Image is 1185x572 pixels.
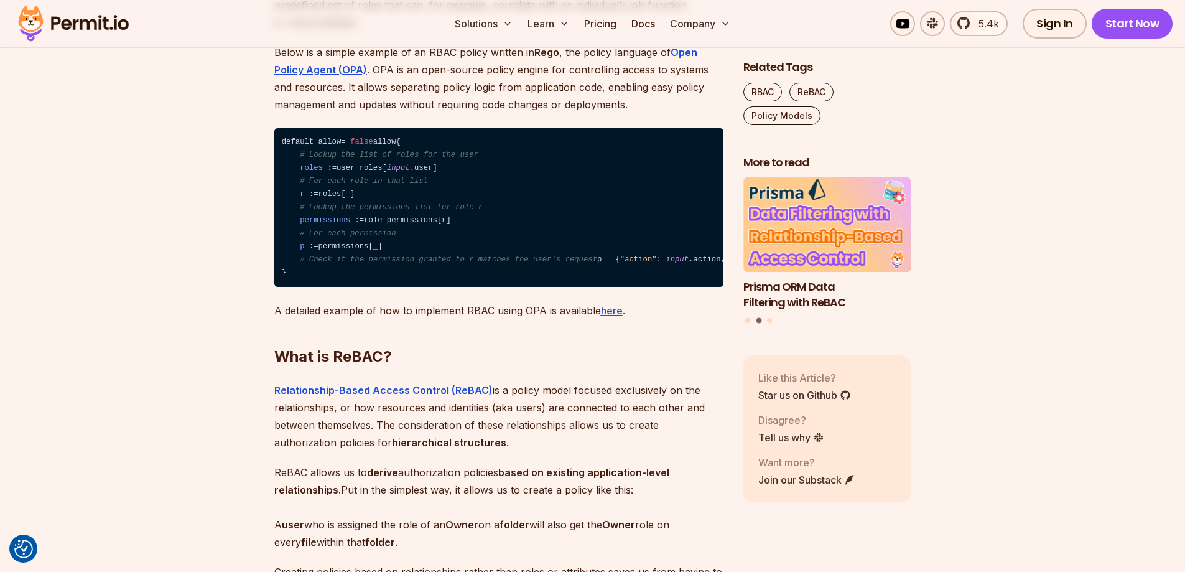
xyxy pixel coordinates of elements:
[971,16,999,31] span: 5.4k
[309,242,314,251] span: :
[309,190,314,199] span: :
[341,190,345,199] span: [
[758,388,851,403] a: Star us on Github
[300,190,304,199] span: r
[758,413,824,428] p: Disagree?
[327,164,332,172] span: :
[450,11,518,36] button: Solutions
[579,11,621,36] a: Pricing
[666,255,689,264] span: input
[758,472,855,487] a: Join our Substack
[1092,9,1173,39] a: Start Now
[950,11,1008,36] a: 5.4k
[12,2,134,45] img: Permit logo
[602,255,606,264] span: =
[767,319,772,324] button: Go to slide 3
[282,518,304,531] strong: user
[360,216,364,225] span: =
[758,430,824,445] a: Tell us why
[387,164,410,172] span: input
[274,302,723,319] p: A detailed example of how to implement RBAC using OPA is available .
[601,304,623,317] a: here
[300,216,350,225] span: permissions
[274,128,723,288] code: default allow allow user_roles .user roles _ role_permissions r permissions _ p .action, .object
[743,155,911,171] h2: More to read
[396,138,401,146] span: {
[523,11,574,36] button: Learn
[274,46,697,76] a: Open Policy Agent (OPA)
[445,518,478,531] strong: Owner
[743,279,911,311] h3: Prisma ORM Data Filtering with ReBAC
[743,60,911,75] h2: Related Tags
[743,178,911,326] div: Posts
[743,83,782,101] a: RBAC
[665,11,735,36] button: Company
[300,255,597,264] span: # Check if the permission granted to r matches the user's request
[758,370,851,385] p: Like this Article?
[365,536,395,548] strong: folder
[314,242,318,251] span: =
[300,203,483,212] span: # Lookup the permissions list for role r
[282,268,286,277] span: }
[274,44,723,113] p: Below is a simple example of an RBAC policy written in , the policy language of . OPA is an open-...
[314,190,318,199] span: =
[274,464,723,551] p: ReBAC allows us to authorization policies Put in the simplest way, it allows us to create a polic...
[500,518,529,531] strong: folder
[606,255,611,264] span: =
[300,177,428,185] span: # For each role in that list
[620,255,657,264] span: "action"
[1023,9,1087,39] a: Sign In
[392,436,506,449] strong: hierarchical structures
[341,138,345,146] span: =
[274,384,493,396] a: Relationship-Based Access Control (ReBAC)
[350,190,355,199] span: ]
[383,164,387,172] span: [
[300,164,323,172] span: roles
[300,151,478,159] span: # Lookup the list of roles for the user
[14,540,33,558] button: Consent Preferences
[657,255,661,264] span: :
[743,178,911,273] img: Prisma ORM Data Filtering with ReBAC
[300,242,304,251] span: p
[756,318,761,324] button: Go to slide 2
[367,466,398,479] strong: derive
[745,319,750,324] button: Go to slide 1
[274,382,723,451] p: is a policy model focused exclusively on the relationships, or how resources and identities (aka ...
[602,518,635,531] strong: Owner
[432,164,437,172] span: ]
[368,242,373,251] span: [
[14,540,33,558] img: Revisit consent button
[301,536,317,548] strong: file
[378,242,382,251] span: ]
[758,455,855,470] p: Want more?
[437,216,442,225] span: [
[626,11,660,36] a: Docs
[789,83,834,101] a: ReBAC
[534,46,559,59] strong: Rego
[743,178,911,311] a: Prisma ORM Data Filtering with ReBACPrisma ORM Data Filtering with ReBAC
[743,106,820,125] a: Policy Models
[350,138,373,146] span: false
[355,216,359,225] span: :
[274,297,723,367] h2: What is ReBAC?
[743,178,911,311] li: 2 of 3
[300,229,396,238] span: # For each permission
[615,255,620,264] span: {
[332,164,337,172] span: =
[446,216,450,225] span: ]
